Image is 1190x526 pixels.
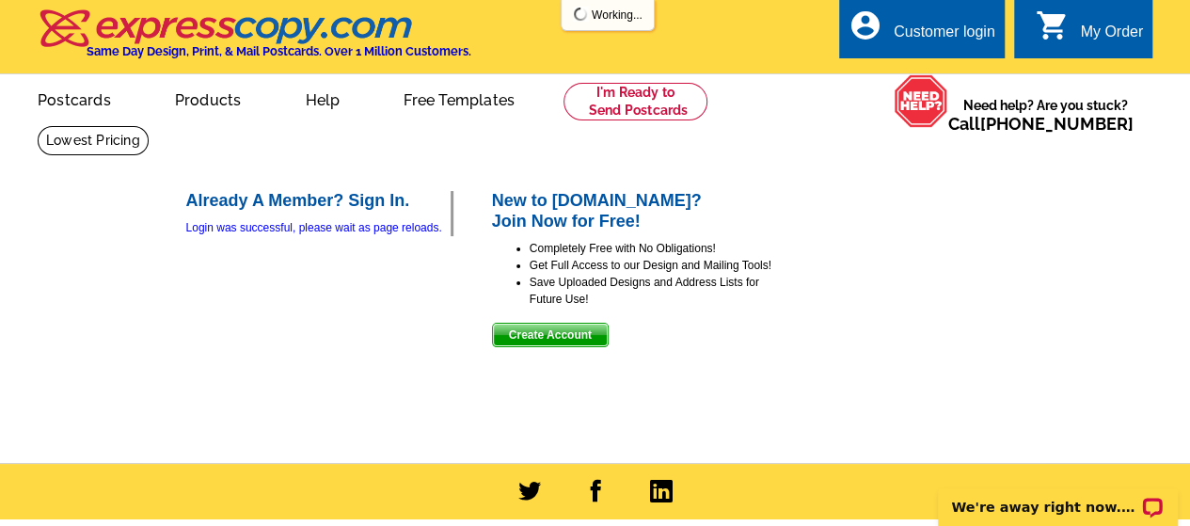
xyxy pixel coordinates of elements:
[492,323,609,347] button: Create Account
[573,7,588,22] img: loading...
[1080,24,1143,50] div: My Order
[8,76,141,120] a: Postcards
[492,191,774,231] h2: New to [DOMAIN_NAME]? Join Now for Free!
[186,191,451,212] h2: Already A Member? Sign In.
[373,76,545,120] a: Free Templates
[849,21,995,44] a: account_circle Customer login
[493,324,608,346] span: Create Account
[38,23,471,58] a: Same Day Design, Print, & Mail Postcards. Over 1 Million Customers.
[948,96,1143,134] span: Need help? Are you stuck?
[894,24,995,50] div: Customer login
[894,74,948,128] img: help
[145,76,272,120] a: Products
[980,114,1134,134] a: [PHONE_NUMBER]
[1035,21,1143,44] a: shopping_cart My Order
[186,219,451,236] div: Login was successful, please wait as page reloads.
[87,44,471,58] h4: Same Day Design, Print, & Mail Postcards. Over 1 Million Customers.
[275,76,370,120] a: Help
[849,8,882,42] i: account_circle
[530,240,774,257] li: Completely Free with No Obligations!
[530,257,774,274] li: Get Full Access to our Design and Mailing Tools!
[948,114,1134,134] span: Call
[926,467,1190,526] iframe: LiveChat chat widget
[1035,8,1069,42] i: shopping_cart
[530,274,774,308] li: Save Uploaded Designs and Address Lists for Future Use!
